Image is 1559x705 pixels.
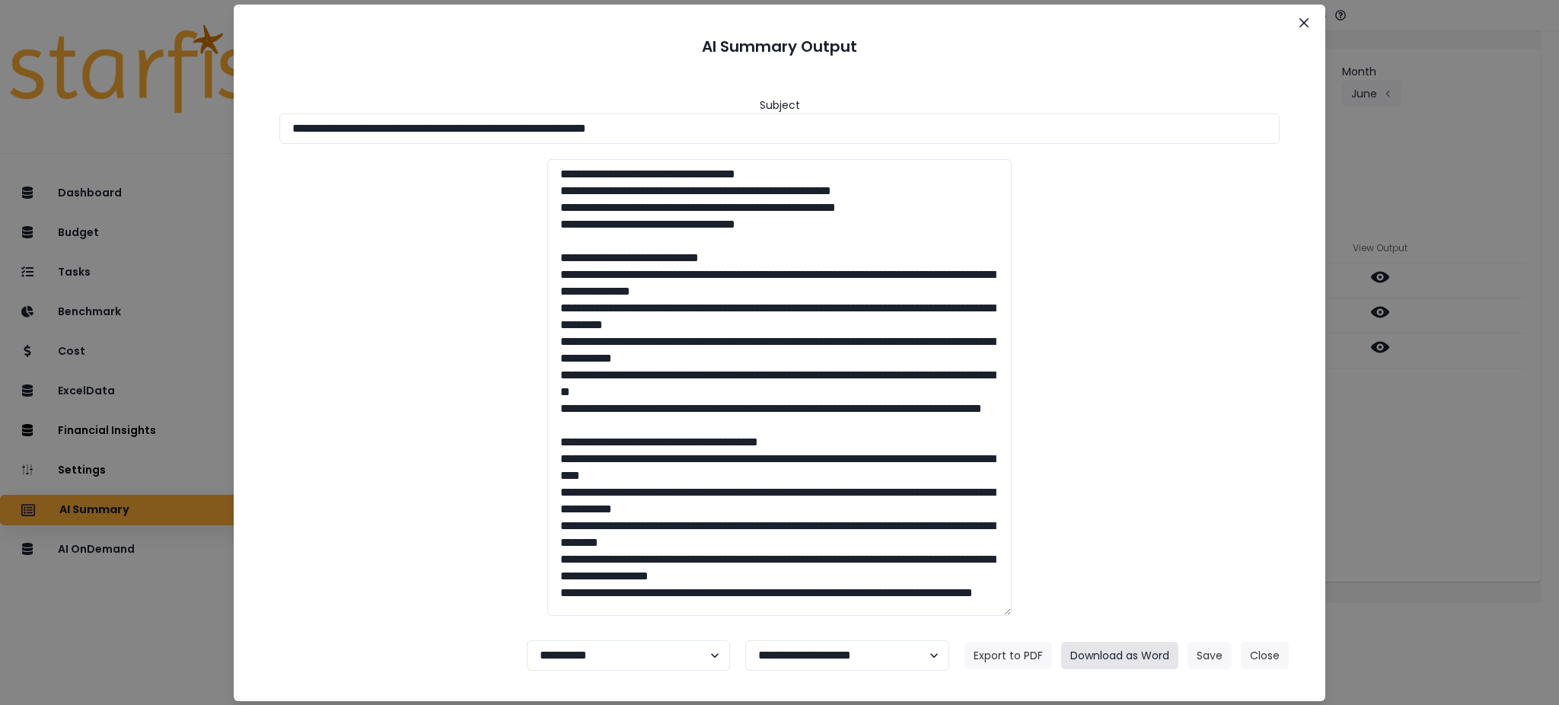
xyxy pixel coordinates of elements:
button: Close [1292,11,1316,35]
button: Save [1188,642,1232,669]
button: Download as Word [1061,642,1178,669]
button: Export to PDF [964,642,1052,669]
header: AI Summary Output [252,23,1307,70]
header: Subject [760,97,800,113]
button: Close [1241,642,1289,669]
